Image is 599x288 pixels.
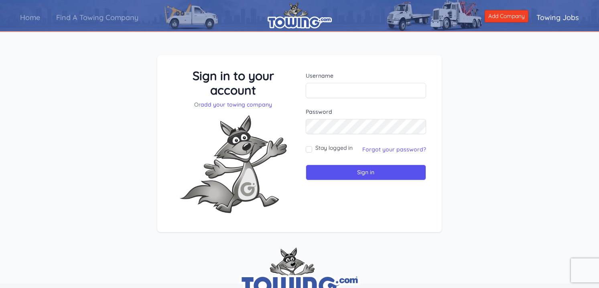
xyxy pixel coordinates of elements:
[48,6,146,29] a: Find A Towing Company
[12,6,48,29] a: Home
[315,144,353,152] label: Stay logged in
[306,108,426,116] label: Password
[306,165,426,180] input: Sign in
[173,109,293,220] img: Fox-Excited.png
[528,6,587,29] a: Towing Jobs
[173,68,294,97] h3: Sign in to your account
[173,101,294,109] p: Or
[306,72,426,80] label: Username
[485,10,528,22] a: Add Company
[362,146,426,153] a: Forgot your password?
[201,101,272,108] a: add your towing company
[268,2,332,28] img: logo.png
